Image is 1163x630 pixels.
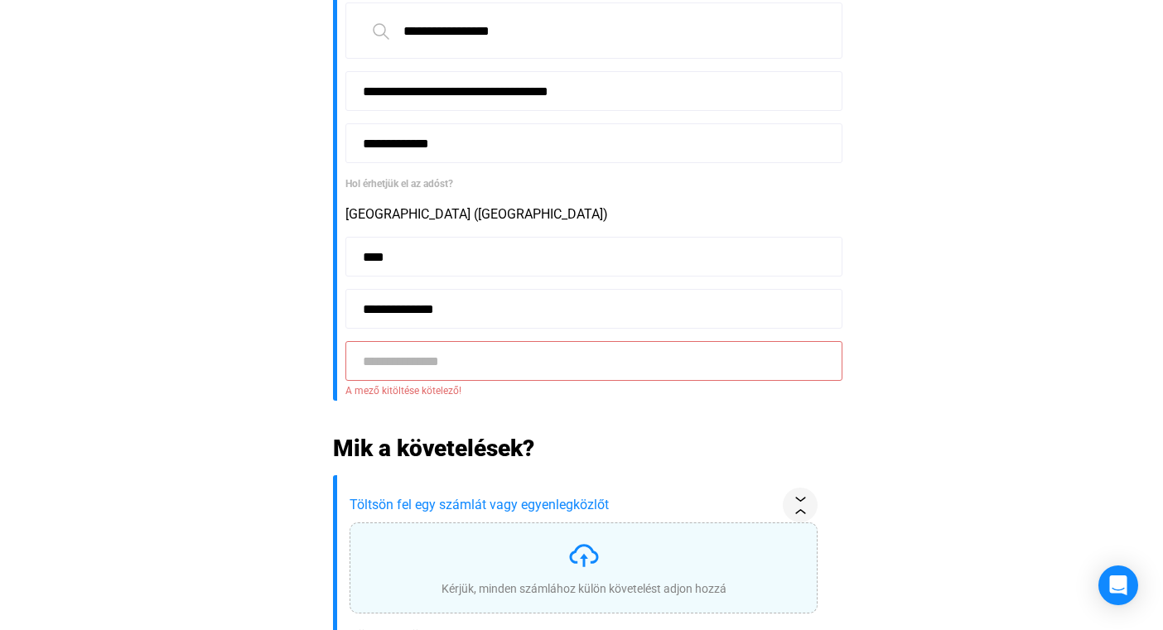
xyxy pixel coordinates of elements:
div: Open Intercom Messenger [1098,565,1138,605]
span: Töltsön fel egy számlát vagy egyenlegközlőt [350,495,776,515]
img: collapse [792,497,809,514]
div: Hol érhetjük el az adóst? [345,176,830,192]
button: collapse [783,488,818,522]
h2: Mik a követelések? [333,434,830,463]
div: Kérjük, minden számlához külön követelést adjon hozzá [442,580,726,597]
div: [GEOGRAPHIC_DATA] ([GEOGRAPHIC_DATA]) [345,204,830,224]
span: A mező kitöltése kötelező! [345,381,830,401]
img: upload-cloud [567,539,601,572]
